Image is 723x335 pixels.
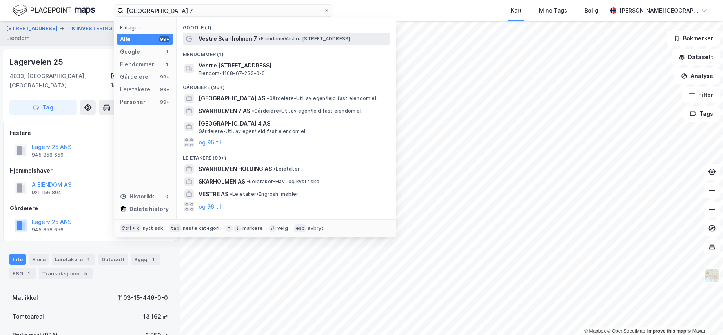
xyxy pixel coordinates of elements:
img: logo.f888ab2527a4732fd821a326f86c7f29.svg [13,4,95,17]
div: Info [9,254,26,265]
div: esc [294,224,306,232]
div: velg [277,225,288,231]
div: Leietakere [120,85,150,94]
div: [GEOGRAPHIC_DATA], 15/446 [111,71,171,90]
span: Gårdeiere • Utl. av egen/leid fast eiendom el. [267,95,377,102]
span: SVANHOLMEN HOLDING AS [199,164,272,174]
div: 1 [149,255,157,263]
div: 99+ [159,36,170,42]
button: [STREET_ADDRESS] [6,25,59,33]
span: Vestre Svanholmen 7 [199,34,257,44]
div: 1103-15-446-0-0 [118,293,168,302]
div: [PERSON_NAME][GEOGRAPHIC_DATA] [619,6,698,15]
span: • [259,36,261,42]
div: Hjemmelshaver [10,166,171,175]
div: 1 [164,61,170,67]
div: 99+ [159,86,170,93]
div: 945 858 656 [32,152,64,158]
span: [GEOGRAPHIC_DATA] AS [199,94,265,103]
span: Leietaker [273,166,300,172]
div: 99+ [159,74,170,80]
span: Gårdeiere • Utl. av egen/leid fast eiendom el. [252,108,362,114]
span: • [273,166,276,172]
button: PK INVESTERING AS [68,25,122,33]
div: nytt søk [143,225,164,231]
div: neste kategori [183,225,220,231]
div: Kontrollprogram for chat [684,297,723,335]
div: Personer (99+) [177,213,396,227]
div: Tomteareal [13,312,44,321]
span: • [247,178,249,184]
span: Eiendom • 1108-67-253-0-0 [199,70,265,76]
div: Google [120,47,140,56]
iframe: Chat Widget [684,297,723,335]
div: Gårdeiere [120,72,148,82]
span: VESTRE AS [199,189,228,199]
button: Analyse [674,68,720,84]
div: Matrikkel [13,293,38,302]
span: [GEOGRAPHIC_DATA] 4 AS [199,119,387,128]
div: 99+ [159,99,170,105]
div: Gårdeiere [10,204,171,213]
div: Mine Tags [539,6,567,15]
span: • [230,191,232,197]
span: Leietaker • Engrosh. møbler [230,191,298,197]
a: OpenStreetMap [607,328,645,334]
div: Eiendommer [120,60,154,69]
span: Leietaker • Hav- og kystfiske [247,178,320,185]
span: • [252,108,254,114]
div: Datasett [98,254,128,265]
div: 5 [82,269,89,277]
div: 1 [25,269,33,277]
div: Bolig [585,6,598,15]
div: Kart [511,6,522,15]
input: Søk på adresse, matrikkel, gårdeiere, leietakere eller personer [124,5,324,16]
span: SKARHOLMEN AS [199,177,245,186]
img: Z [705,268,719,283]
div: Eiere [29,254,49,265]
span: • [267,95,269,101]
button: Tags [683,106,720,122]
div: Historikk [120,192,154,201]
span: Vestre [STREET_ADDRESS] [199,61,387,70]
div: Google (1) [177,18,396,33]
button: Tag [9,100,77,115]
div: ESG [9,268,36,279]
div: markere [242,225,263,231]
div: Delete history [129,204,169,214]
div: Transaksjoner [39,268,93,279]
div: Bygg [131,254,160,265]
a: Mapbox [584,328,606,334]
span: Eiendom • Vestre [STREET_ADDRESS] [259,36,350,42]
a: Improve this map [647,328,686,334]
div: Gårdeiere (99+) [177,78,396,92]
div: tab [169,224,181,232]
button: Datasett [672,49,720,65]
div: 1 [164,49,170,55]
div: Kategori [120,25,173,31]
span: Gårdeiere • Utl. av egen/leid fast eiendom el. [199,128,307,135]
div: 13 162 ㎡ [143,312,168,321]
div: 4033, [GEOGRAPHIC_DATA], [GEOGRAPHIC_DATA] [9,71,111,90]
div: Leietakere (99+) [177,149,396,163]
div: Eiendom [6,33,30,43]
div: Lagerveien 25 [9,56,64,68]
div: 945 858 656 [32,227,64,233]
div: 0 [164,193,170,200]
button: og 96 til [199,202,221,211]
span: SVANHOLMEN 7 AS [199,106,250,116]
div: 1 [84,255,92,263]
div: Eiendommer (1) [177,45,396,59]
div: Festere [10,128,171,138]
button: Filter [682,87,720,103]
div: Personer [120,97,146,107]
button: Bokmerker [667,31,720,46]
button: og 96 til [199,138,221,147]
div: Alle [120,35,131,44]
div: 921 156 804 [32,189,62,196]
div: avbryt [308,225,324,231]
div: Ctrl + k [120,224,141,232]
div: Leietakere [52,254,95,265]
